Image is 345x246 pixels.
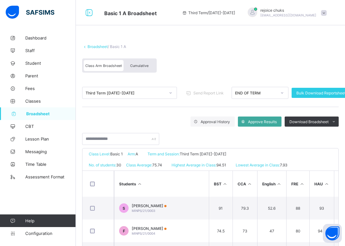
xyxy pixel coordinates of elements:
span: Help [25,218,76,223]
span: Basic 1 [110,152,123,156]
i: Sort in Ascending Order [324,182,329,186]
span: Staff [25,48,76,53]
span: Approve Results [248,119,277,124]
span: Fees [25,86,76,91]
th: FRE [286,171,309,197]
th: CCA [233,171,257,197]
span: No. of students: [89,163,116,167]
span: Term and Session: [148,152,180,156]
span: 94.51 [216,163,226,167]
div: rejoicechuks [241,8,330,18]
th: English [257,171,287,197]
span: S [123,206,125,211]
span: 30 [116,163,121,167]
span: Broadsheet [26,111,76,116]
span: Student [25,61,76,66]
span: Class Level: [89,152,110,156]
span: Send Report Link [193,91,224,95]
span: Class Average: [126,163,152,167]
span: Third Term [DATE]-[DATE] [180,152,226,156]
span: Download Broadsheet [289,119,329,124]
span: Assessment Format [25,174,76,179]
td: 93 [309,197,334,219]
span: Time Table [25,162,76,167]
span: MINPS/21/0004 [132,231,155,235]
td: 73 [233,219,257,242]
img: safsims [6,6,54,19]
span: Lowest Average in Class: [236,163,280,167]
div: Third Term [DATE]-[DATE] [86,91,165,95]
span: Messaging [25,149,76,154]
span: Parent [25,73,76,78]
span: Class Arm Broadsheet [104,10,157,16]
span: F [123,229,125,233]
span: 7.93 [280,163,287,167]
span: session/term information [182,10,235,15]
button: Open asap [323,224,342,243]
i: Sort Ascending [137,182,142,186]
span: [PERSON_NAME] [132,203,166,208]
i: Sort in Ascending Order [299,182,305,186]
td: 47 [257,219,287,242]
span: Arm: [128,152,136,156]
td: 80 [286,219,309,242]
div: END OF TERM [235,91,277,95]
span: Dashboard [25,35,76,40]
td: 88 [286,197,309,219]
span: Lesson Plan [25,136,76,141]
td: 79.3 [233,197,257,219]
th: Students [114,171,209,197]
span: CBT [25,124,76,129]
i: Sort in Ascending Order [222,182,228,186]
td: 91 [209,197,233,219]
span: Highest Average in Class: [172,163,216,167]
span: Cumulative [130,63,148,68]
span: [PERSON_NAME] [132,226,166,231]
span: Approval History [201,119,230,124]
i: Sort in Ascending Order [276,182,282,186]
span: [EMAIL_ADDRESS][DOMAIN_NAME] [260,13,316,17]
td: 94.3 [309,219,334,242]
span: MINPS/21/0003 [132,209,155,213]
span: Class Arm Broadsheet [85,63,122,68]
a: Broadsheet [88,44,108,49]
span: / Basic 1 A [108,44,126,49]
th: BST [209,171,233,197]
span: 75.74 [152,163,162,167]
span: A [136,152,138,156]
td: 74.5 [209,219,233,242]
span: Classes [25,99,76,104]
span: Configuration [25,231,76,236]
td: 52.6 [257,197,287,219]
span: rejoice chuks [260,8,316,13]
i: Sort in Ascending Order [247,182,252,186]
th: HAU [309,171,334,197]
